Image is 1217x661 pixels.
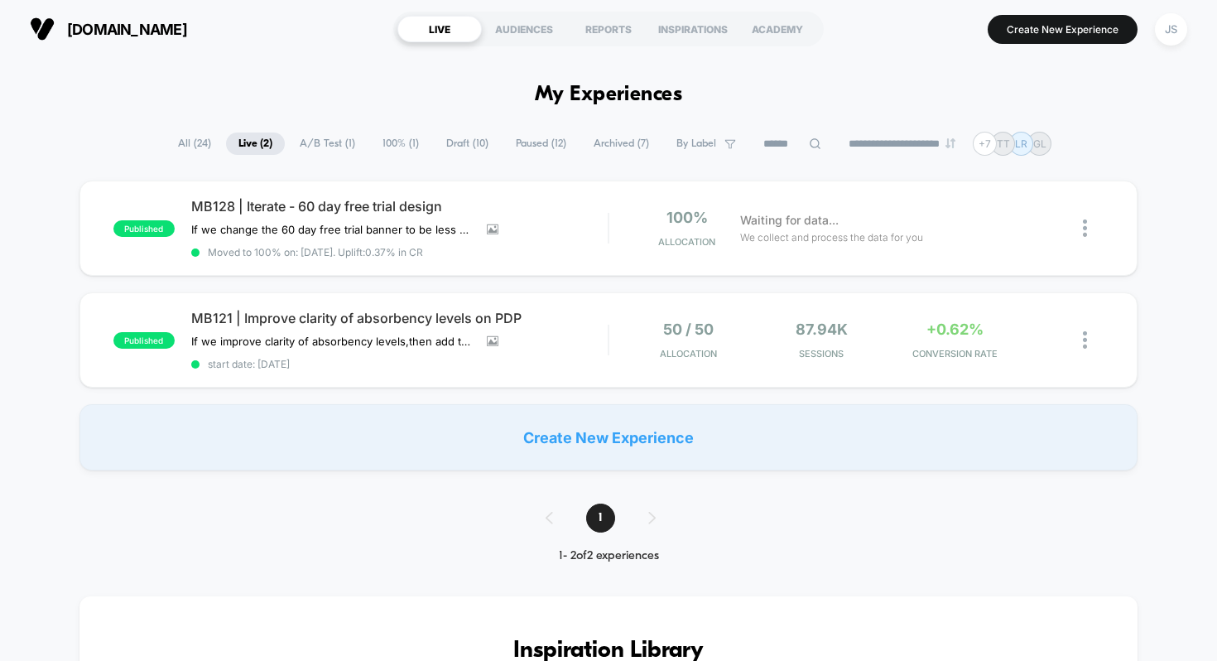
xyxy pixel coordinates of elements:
[1083,331,1087,349] img: close
[226,133,285,155] span: Live ( 2 )
[113,332,175,349] span: published
[191,198,608,215] span: MB128 | Iterate - 60 day free trial design
[434,133,501,155] span: Draft ( 10 )
[658,236,715,248] span: Allocation
[25,16,192,42] button: [DOMAIN_NAME]
[735,16,820,42] div: ACADEMY
[997,138,1010,150] p: TT
[926,321,984,338] span: +0.62%
[1015,138,1027,150] p: LR
[581,133,661,155] span: Archived ( 7 )
[191,223,474,236] span: If we change the 60 day free trial banner to be less distracting from the primary CTA,then conver...
[79,404,1138,470] div: Create New Experience
[945,138,955,148] img: end
[973,132,997,156] div: + 7
[30,17,55,41] img: Visually logo
[482,16,566,42] div: AUDIENCES
[663,321,714,338] span: 50 / 50
[1155,13,1187,46] div: JS
[191,310,608,326] span: MB121 | Improve clarity of absorbency levels on PDP
[529,549,689,563] div: 1 - 2 of 2 experiences
[67,21,187,38] span: [DOMAIN_NAME]
[586,504,615,533] span: 1
[740,229,923,245] span: We collect and process the data for you
[796,321,848,338] span: 87.94k
[759,348,884,359] span: Sessions
[566,16,651,42] div: REPORTS
[988,15,1138,44] button: Create New Experience
[166,133,224,155] span: All ( 24 )
[892,348,1017,359] span: CONVERSION RATE
[191,358,608,370] span: start date: [DATE]
[676,138,716,150] span: By Label
[660,348,717,359] span: Allocation
[740,211,839,229] span: Waiting for data...
[651,16,735,42] div: INSPIRATIONS
[287,133,368,155] span: A/B Test ( 1 )
[1150,12,1192,46] button: JS
[503,133,579,155] span: Paused ( 12 )
[113,220,175,237] span: published
[370,133,431,155] span: 100% ( 1 )
[208,246,423,258] span: Moved to 100% on: [DATE] . Uplift: 0.37% in CR
[1033,138,1046,150] p: GL
[397,16,482,42] div: LIVE
[666,209,708,226] span: 100%
[1083,220,1087,237] img: close
[191,335,474,348] span: If we improve clarity of absorbency levels,then add to carts & CR will increase,because users are...
[535,83,683,107] h1: My Experiences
